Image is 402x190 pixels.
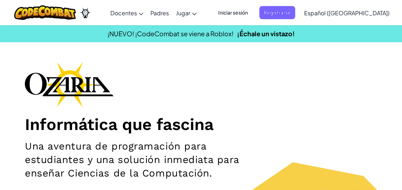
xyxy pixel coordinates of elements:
img: CodeCombat logo [14,5,76,20]
span: ¡NUEVO! ¡CodeCombat se viene a Roblox! [108,29,233,38]
a: Español ([GEOGRAPHIC_DATA]) [301,3,393,22]
a: ¡Échale un vistazo! [237,29,295,38]
button: Iniciar sesión [214,6,252,19]
a: Jugar [172,3,200,22]
a: Docentes [107,3,147,22]
img: Ozaria [79,7,91,18]
h1: Informática que fascina [25,114,377,134]
span: Jugar [176,9,190,17]
h2: Una aventura de programación para estudiantes y una solución inmediata para enseñar Ciencias de l... [25,140,261,180]
button: Registrarse [259,6,295,19]
span: Docentes [110,9,137,17]
img: Ozaria branding logo [25,62,114,107]
span: Español ([GEOGRAPHIC_DATA]) [304,9,390,17]
a: Padres [147,3,172,22]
